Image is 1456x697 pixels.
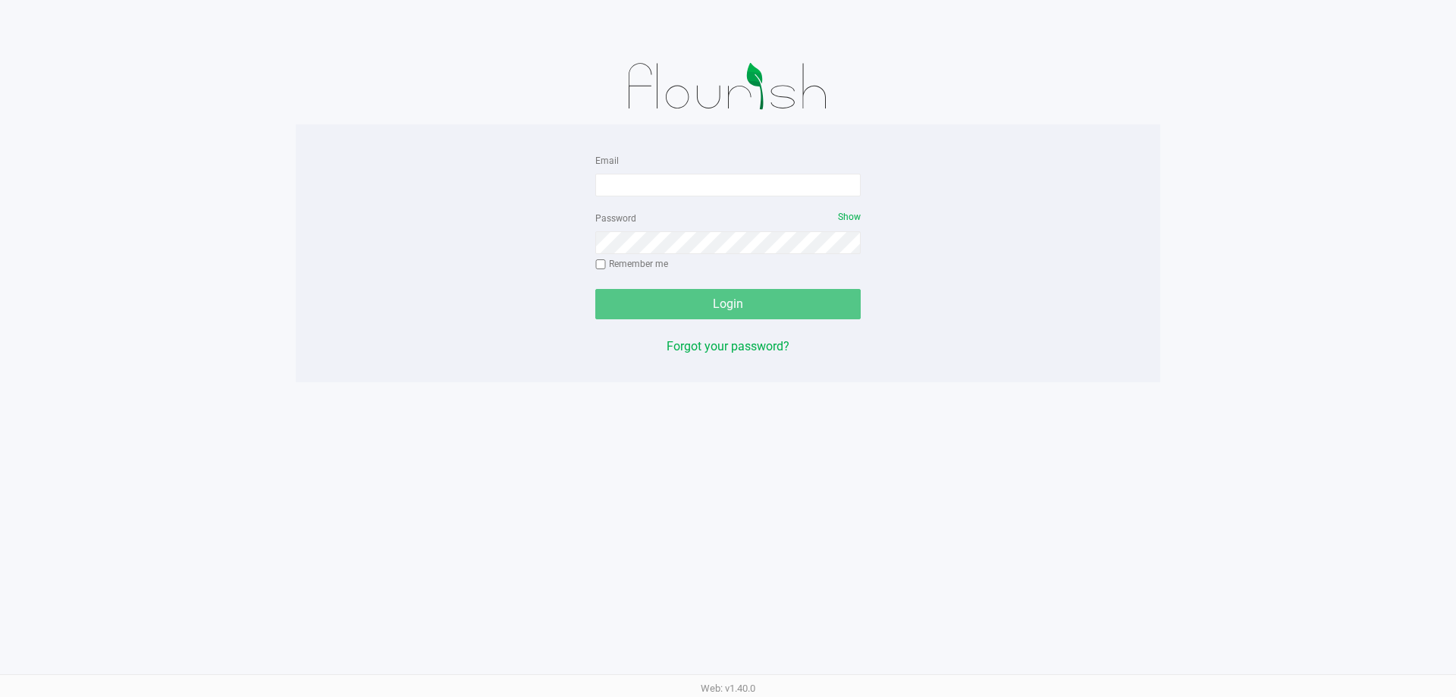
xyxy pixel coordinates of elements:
span: Web: v1.40.0 [701,683,755,694]
label: Remember me [595,257,668,271]
span: Show [838,212,861,222]
label: Email [595,154,619,168]
button: Forgot your password? [667,338,789,356]
input: Remember me [595,259,606,270]
label: Password [595,212,636,225]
